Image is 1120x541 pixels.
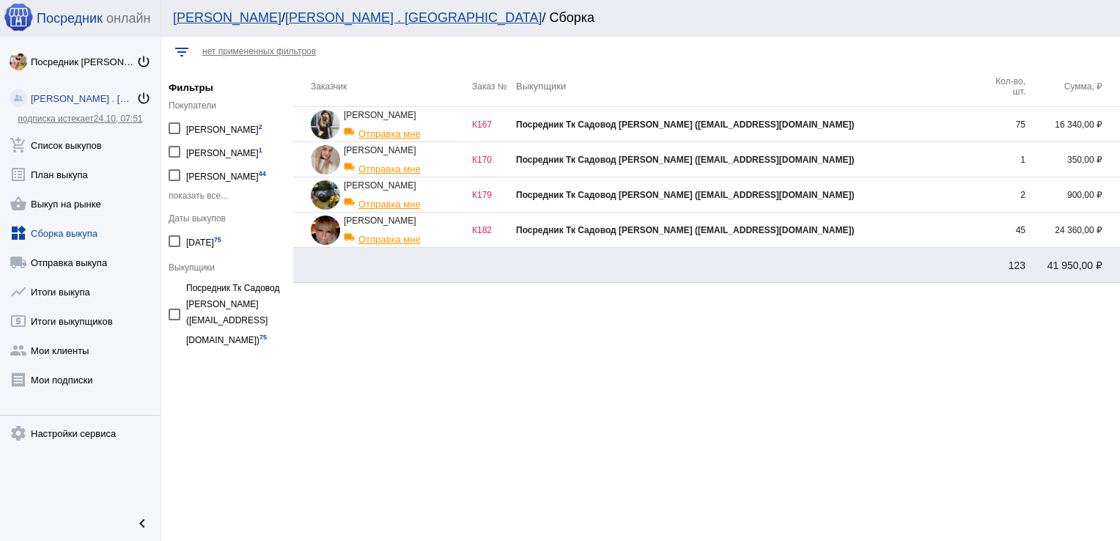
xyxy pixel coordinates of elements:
td: 16 340,00 ₽ [1025,107,1120,142]
span: 24.10, 07:51 [94,114,143,124]
mat-icon: shopping_basket [10,195,27,213]
div: / / Сборка [173,10,1094,26]
mat-icon: local_shipping [344,196,358,207]
img: community_200.png [10,89,27,107]
mat-icon: local_shipping [344,232,358,243]
div: Посредник [PERSON_NAME] [PERSON_NAME] [31,56,136,67]
mat-icon: local_shipping [344,161,358,172]
td: 350,00 ₽ [1025,142,1120,177]
div: [DATE] [186,231,221,251]
div: [PERSON_NAME] [344,110,465,139]
small: 75 [214,236,221,243]
small: 44 [259,170,266,177]
small: 2 [259,123,262,130]
mat-icon: list_alt [10,166,27,183]
mat-icon: local_atm [10,312,27,330]
small: 1 [259,147,262,154]
div: Выкупщики [169,262,286,273]
span: нет примененных фильтров [202,46,316,56]
div: [PERSON_NAME] [344,180,465,210]
td: 41 950,00 ₽ [1025,248,1120,283]
b: Посредник Тк Садовод [PERSON_NAME] ([EMAIL_ADDRESS][DOMAIN_NAME]) [516,119,854,130]
mat-icon: widgets [10,224,27,242]
th: Сумма, ₽ [1025,66,1120,107]
img: apple-icon-60x60.png [4,2,33,32]
mat-icon: power_settings_new [136,54,151,69]
td: 24 360,00 ₽ [1025,213,1120,248]
th: Кол-во, шт. [981,66,1025,107]
div: К170 [472,155,516,165]
mat-icon: settings [10,424,27,442]
div: К167 [472,119,516,130]
small: 75 [259,334,267,341]
mat-icon: filter_list [173,43,191,61]
th: Выкупщики [516,66,981,107]
div: Отправка мне [344,155,465,174]
mat-icon: local_shipping [10,254,27,271]
div: [PERSON_NAME] [186,141,262,161]
a: [PERSON_NAME] [173,10,281,25]
div: Отправка мне [344,226,465,245]
td: 75 [981,107,1025,142]
div: Покупатели [169,100,286,111]
b: Посредник Тк Садовод [PERSON_NAME] ([EMAIL_ADDRESS][DOMAIN_NAME]) [516,155,854,165]
mat-icon: add_shopping_cart [10,136,27,154]
mat-icon: group [10,342,27,359]
img: cb3A35bvfs6zUmUEBbc7IYAm0iqRClzbqeh-q0YnHF5SWezaWbTwI8c8knYxUXofw7-X5GWz60i6ffkDaZffWxYL.jpg [311,180,340,210]
div: Отправка мне [344,191,465,210]
div: Отправка мне [344,120,465,139]
th: Заказчик [293,66,472,107]
b: Посредник Тк Садовод [PERSON_NAME] ([EMAIL_ADDRESS][DOMAIN_NAME]) [516,225,854,235]
img: ls6oF83UE0FVUcXqD8f8VTNYAoRNr2bG557cYmsT5ODk7Lktdyd86NFc9ZKtB2GtPEjiGPL6Ip7jkGPqXVoWc2vi.jpg [311,216,340,245]
td: 900,00 ₽ [1025,177,1120,213]
a: [PERSON_NAME] . [GEOGRAPHIC_DATA] [285,10,542,25]
span: показать все... [169,191,228,201]
img: -b3CGEZm7JiWNz4MSe0vK8oszDDqK_yjx-I-Zpe58LR35vGIgXxFA2JGcGbEMVaWNP5BujAwwLFBmyesmt8751GY.jpg [311,110,340,139]
td: 1 [981,142,1025,177]
img: klfIT1i2k3saJfNGA6XPqTU7p5ZjdXiiDsm8fFA7nihaIQp9Knjm0Fohy3f__4ywE27KCYV1LPWaOQBexqZpekWk.jpg [10,53,27,70]
div: [PERSON_NAME] [186,165,266,185]
td: 123 [981,248,1025,283]
th: Заказ № [472,66,516,107]
b: Посредник Тк Садовод [PERSON_NAME] ([EMAIL_ADDRESS][DOMAIN_NAME]) [516,190,854,200]
div: К182 [472,225,516,235]
mat-icon: receipt [10,371,27,389]
div: [PERSON_NAME] [186,118,262,138]
mat-icon: show_chart [10,283,27,301]
div: [PERSON_NAME] [344,216,465,245]
h5: Фильтры [169,82,286,93]
a: подписка истекает24.10, 07:51 [18,114,142,124]
div: Даты выкупов [169,213,286,224]
div: [PERSON_NAME] . [GEOGRAPHIC_DATA] [31,93,136,104]
td: 45 [981,213,1025,248]
div: [PERSON_NAME] [344,145,465,174]
mat-icon: chevron_left [133,515,151,532]
span: Посредник [37,11,103,26]
td: 2 [981,177,1025,213]
span: онлайн [106,11,150,26]
div: К179 [472,190,516,200]
mat-icon: power_settings_new [136,91,151,106]
mat-icon: local_shipping [344,126,358,137]
img: jpYarlG_rMSRdqPbVPQVGBq6sjAws1PGEm5gZ1VrcU0z7HB6t_6-VAYqmDps2aDbz8He_Uz8T3ZkfUszj2kIdyl7.jpg [311,145,340,174]
div: Посредник Тк Садовод [PERSON_NAME] ([EMAIL_ADDRESS][DOMAIN_NAME]) [186,280,286,348]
